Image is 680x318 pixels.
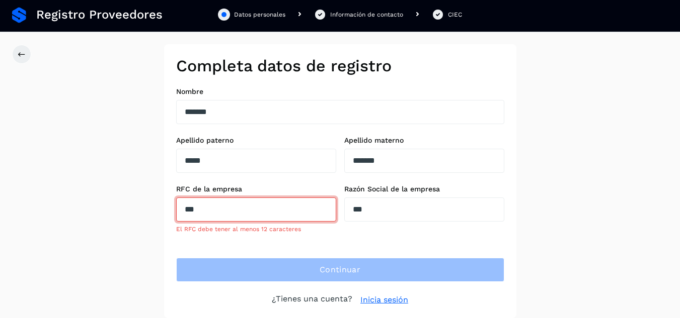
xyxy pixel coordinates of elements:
[360,294,408,306] a: Inicia sesión
[176,185,336,193] label: RFC de la empresa
[176,56,504,75] h2: Completa datos de registro
[448,10,462,19] div: CIEC
[176,226,301,233] span: El RFC debe tener al menos 12 caracteres
[272,294,352,306] p: ¿Tienes una cuenta?
[176,136,336,145] label: Apellido paterno
[344,136,504,145] label: Apellido materno
[320,264,360,275] span: Continuar
[176,87,504,96] label: Nombre
[36,8,163,22] span: Registro Proveedores
[344,185,504,193] label: Razón Social de la empresa
[176,258,504,282] button: Continuar
[234,10,285,19] div: Datos personales
[330,10,403,19] div: Información de contacto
